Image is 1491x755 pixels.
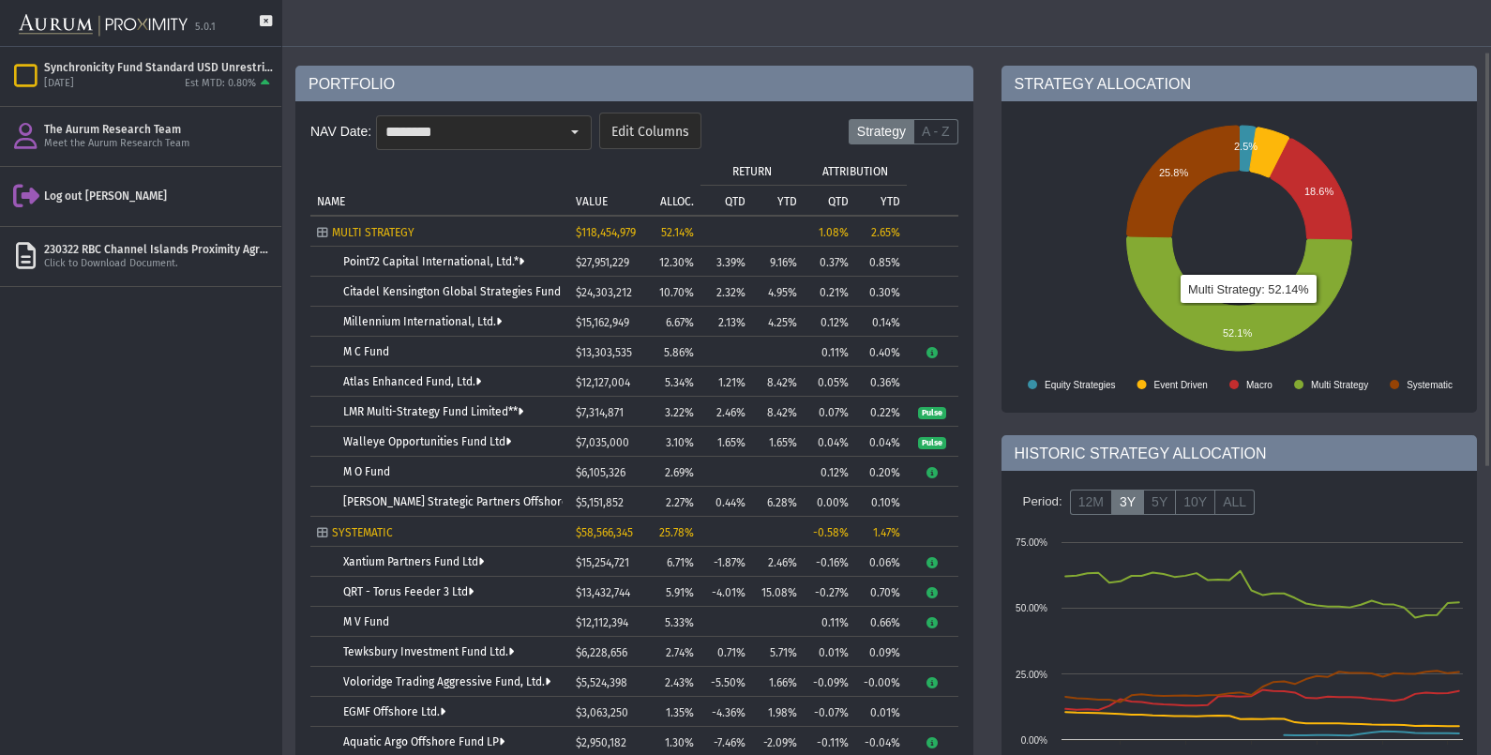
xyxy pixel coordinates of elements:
span: 1.30% [665,736,694,749]
p: RETURN [732,165,772,178]
td: 2.46% [752,547,804,577]
p: NAME [317,195,345,208]
a: M O Fund [343,465,390,478]
td: 0.44% [700,487,752,517]
td: 0.10% [855,487,907,517]
td: 4.25% [752,307,804,337]
p: VALUE [576,195,608,208]
label: 5Y [1143,490,1176,516]
span: 5.34% [665,376,694,389]
text: 0.00% [1020,735,1047,746]
td: 0.04% [855,427,907,457]
a: M C Fund [343,345,389,358]
img: Aurum-Proximity%20white.svg [19,5,188,46]
td: 2.13% [700,307,752,337]
text: 52.1% [1223,327,1252,339]
text: Multi Strategy [1311,380,1368,390]
a: LMR Multi-Strategy Fund Limited** [343,405,523,418]
div: -0.58% [810,526,849,539]
td: -0.16% [804,547,855,577]
div: Synchronicity Fund Standard USD Unrestricted [44,60,274,75]
span: $6,105,326 [576,466,625,479]
td: 0.14% [855,307,907,337]
td: 0.37% [804,247,855,277]
td: Column YTD [855,185,907,215]
td: 1.65% [752,427,804,457]
td: -4.36% [700,697,752,727]
text: 25.00% [1016,670,1047,680]
span: 52.14% [661,226,694,239]
div: 1.47% [862,526,900,539]
span: 25.78% [659,526,694,539]
span: 5.86% [664,346,694,359]
a: Atlas Enhanced Fund, Ltd. [343,375,481,388]
a: Xantium Partners Fund Ltd [343,555,484,568]
td: 0.09% [855,637,907,667]
td: 0.04% [804,427,855,457]
span: 5.33% [665,616,694,629]
td: 2.46% [700,397,752,427]
td: 1.21% [700,367,752,397]
span: 12.30% [659,256,694,269]
td: -0.27% [804,577,855,607]
div: Click to Download Document. [44,257,274,271]
td: 0.70% [855,577,907,607]
td: 0.11% [804,337,855,367]
a: EGMF Offshore Ltd. [343,705,445,718]
a: [PERSON_NAME] Strategic Partners Offshore Fund, Ltd. [343,495,626,508]
a: Pulse [918,435,945,448]
span: $3,063,250 [576,706,628,719]
td: 15.08% [752,577,804,607]
span: 3.22% [665,406,694,419]
td: 0.06% [855,547,907,577]
span: Edit Columns [611,124,689,141]
label: 3Y [1111,490,1144,516]
td: Column QTD [804,185,855,215]
div: PORTFOLIO [295,66,973,101]
td: 0.40% [855,337,907,367]
span: $13,303,535 [576,346,632,359]
div: The Aurum Research Team [44,122,274,137]
td: 0.36% [855,367,907,397]
td: 0.85% [855,247,907,277]
td: 0.01% [804,637,855,667]
span: $12,127,004 [576,376,630,389]
div: Period: [1016,486,1070,518]
td: -0.09% [804,667,855,697]
p: YTD [881,195,900,208]
div: HISTORIC STRATEGY ALLOCATION [1002,435,1478,471]
div: Est MTD: 0.80% [185,77,256,91]
span: 2.27% [666,496,694,509]
span: $7,035,000 [576,436,629,449]
span: MULTI STRATEGY [332,226,414,239]
text: 18.6% [1304,186,1333,197]
span: 3.10% [666,436,694,449]
span: SYSTEMATIC [332,526,393,539]
div: Select [559,116,591,148]
td: 0.07% [804,397,855,427]
span: 6.67% [666,316,694,329]
text: Event Driven [1153,380,1207,390]
text: Equity Strategies [1045,380,1116,390]
label: 12M [1070,490,1112,516]
td: 0.11% [804,607,855,637]
p: ATTRIBUTION [822,165,888,178]
td: 1.66% [752,667,804,697]
span: Pulse [918,437,945,450]
td: -5.50% [700,667,752,697]
span: $15,162,949 [576,316,629,329]
td: 0.01% [855,697,907,727]
p: QTD [828,195,849,208]
td: 0.30% [855,277,907,307]
span: $27,951,229 [576,256,629,269]
p: YTD [777,195,797,208]
text: Macro [1246,380,1273,390]
span: 5.91% [666,586,694,599]
td: 1.65% [700,427,752,457]
text: 2.5% [1234,141,1258,152]
label: ALL [1214,490,1255,516]
span: $15,254,721 [576,556,629,569]
text: Systematic [1407,380,1453,390]
td: 0.00% [804,487,855,517]
td: 0.12% [804,457,855,487]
